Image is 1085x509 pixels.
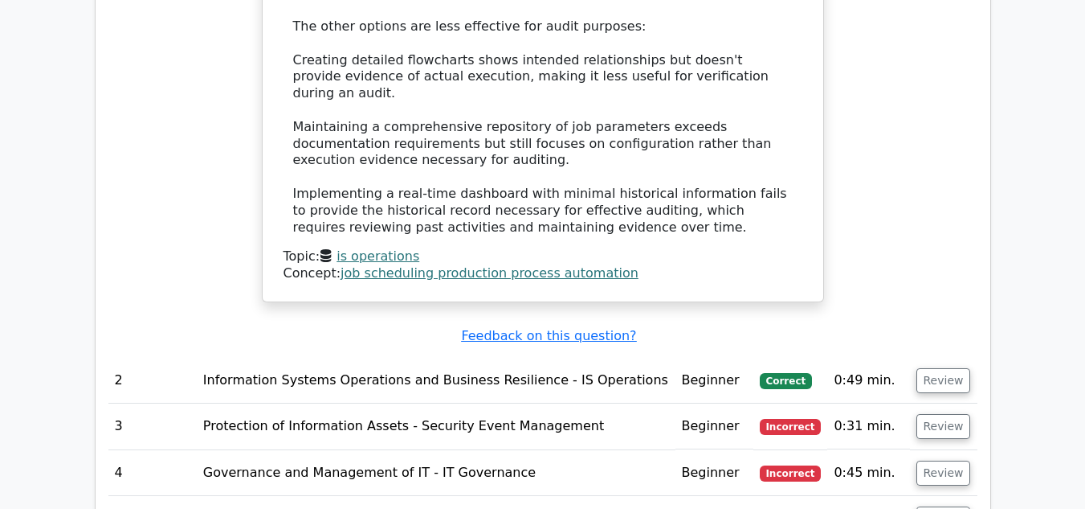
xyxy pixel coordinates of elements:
div: Concept: [283,265,802,282]
td: Beginner [675,404,753,449]
td: Beginner [675,358,753,404]
div: Topic: [283,248,802,265]
td: 2 [108,358,197,404]
td: Governance and Management of IT - IT Governance [197,450,675,496]
td: 4 [108,450,197,496]
button: Review [916,461,971,486]
td: 3 [108,404,197,449]
td: 0:31 min. [827,404,909,449]
td: Protection of Information Assets - Security Event Management [197,404,675,449]
span: Incorrect [760,466,822,482]
span: Incorrect [760,419,822,435]
td: 0:45 min. [827,450,909,496]
span: Correct [760,373,812,389]
button: Review [916,414,971,439]
td: Information Systems Operations and Business Resilience - IS Operations [197,358,675,404]
button: Review [916,368,971,393]
a: job scheduling production process automation [341,265,638,281]
td: 0:49 min. [827,358,909,404]
td: Beginner [675,450,753,496]
a: is operations [337,248,419,264]
a: Feedback on this question? [461,328,636,343]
